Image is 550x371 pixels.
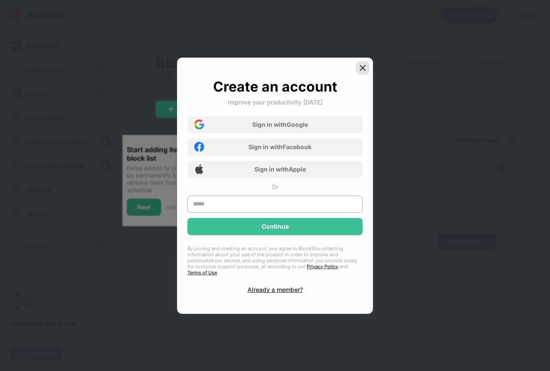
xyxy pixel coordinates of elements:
[262,223,289,230] div: Continue
[247,286,303,293] div: Already a member?
[213,78,337,95] div: Create an account
[272,183,278,190] div: Or
[187,245,363,276] div: By joining and creating an account, you agree to BlockSite collecting information about your use ...
[252,121,308,128] div: Sign in with Google
[307,264,338,270] a: Privacy Policy
[194,120,204,129] img: google-icon.png
[248,143,312,150] div: Sign in with Facebook
[187,270,217,276] a: Terms of Use
[194,164,204,174] img: apple-icon.png
[194,142,204,152] img: facebook-icon.png
[254,166,306,173] div: Sign in with Apple
[228,98,323,106] div: Improve your productivity [DATE]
